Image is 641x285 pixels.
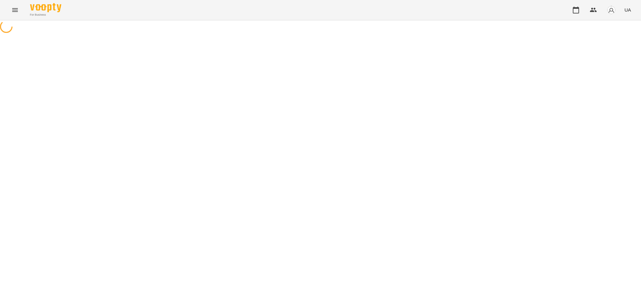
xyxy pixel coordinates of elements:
img: avatar_s.png [607,6,616,14]
span: UA [624,7,631,13]
button: UA [622,4,633,16]
img: Voopty Logo [30,3,61,12]
span: For Business [30,13,61,17]
button: Menu [8,3,23,18]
